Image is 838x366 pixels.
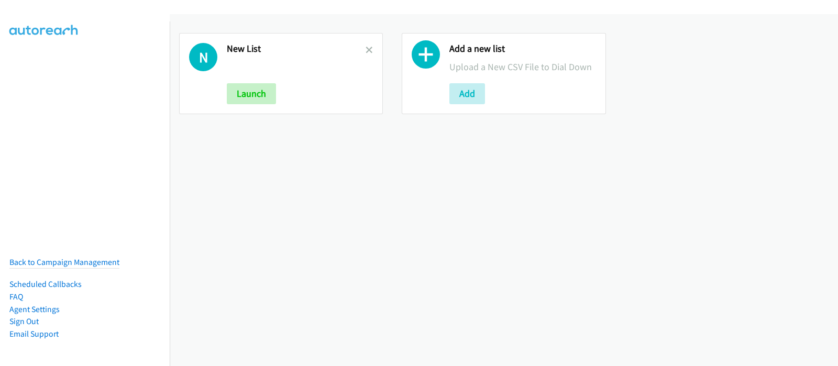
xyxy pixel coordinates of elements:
[227,43,366,55] h2: New List
[9,316,39,326] a: Sign Out
[9,257,119,267] a: Back to Campaign Management
[9,279,82,289] a: Scheduled Callbacks
[449,60,596,74] p: Upload a New CSV File to Dial Down
[449,83,485,104] button: Add
[9,304,60,314] a: Agent Settings
[9,292,23,302] a: FAQ
[227,83,276,104] button: Launch
[449,43,596,55] h2: Add a new list
[189,43,217,71] h1: N
[9,329,59,339] a: Email Support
